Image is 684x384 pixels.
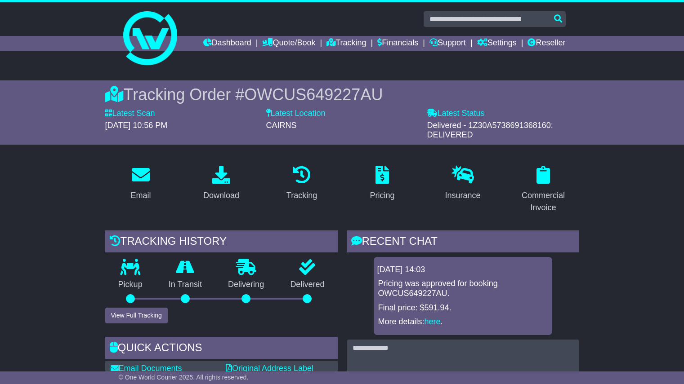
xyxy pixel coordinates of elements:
p: Pricing was approved for booking OWCUS649227AU. [378,279,548,298]
label: Latest Location [266,109,326,119]
p: More details: . [378,317,548,327]
p: Pickup [105,280,156,290]
a: Dashboard [203,36,251,51]
a: Settings [477,36,517,51]
a: Quote/Book [262,36,315,51]
a: Tracking [281,163,323,205]
label: Latest Status [427,109,485,119]
div: Insurance [445,190,480,202]
a: Reseller [528,36,565,51]
div: RECENT CHAT [347,230,579,255]
a: Commercial Invoice [508,163,579,217]
p: In Transit [156,280,215,290]
div: [DATE] 14:03 [377,265,549,275]
div: Download [203,190,239,202]
div: Email [130,190,151,202]
div: Tracking history [105,230,338,255]
span: [DATE] 10:56 PM [105,121,168,130]
a: Download [197,163,245,205]
a: Tracking [326,36,366,51]
label: Latest Scan [105,109,155,119]
a: Pricing [364,163,400,205]
a: Financials [377,36,418,51]
div: Commercial Invoice [514,190,573,214]
a: Email [125,163,156,205]
span: CAIRNS [266,121,297,130]
button: View Full Tracking [105,308,168,323]
a: Email Documents [111,364,182,373]
a: Support [429,36,466,51]
div: Pricing [370,190,394,202]
a: Insurance [439,163,486,205]
span: Delivered - 1Z30A5738691368160: DELIVERED [427,121,553,140]
div: Tracking Order # [105,85,579,104]
a: here [425,317,441,326]
p: Delivering [215,280,277,290]
div: Quick Actions [105,337,338,361]
a: Original Address Label [226,364,313,373]
span: © One World Courier 2025. All rights reserved. [119,374,249,381]
p: Delivered [277,280,337,290]
p: Final price: $591.94. [378,303,548,313]
span: OWCUS649227AU [244,85,383,104]
div: Tracking [286,190,317,202]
